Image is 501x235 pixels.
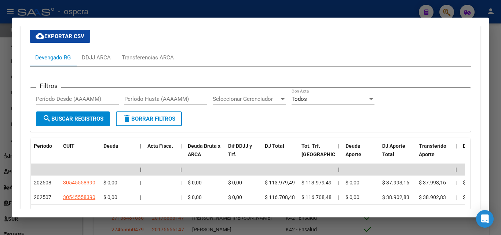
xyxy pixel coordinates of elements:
datatable-header-cell: DJ Aporte Total [379,138,416,170]
button: Exportar CSV [30,30,90,43]
span: | [338,143,340,149]
span: 30545558390 [63,180,95,186]
span: $ 113.979,49 [301,180,332,186]
span: Todos [292,96,307,102]
datatable-header-cell: Período [31,138,60,170]
h3: Filtros [36,82,61,90]
span: Período [34,143,52,149]
span: $ 0,00 [188,180,202,186]
span: Acta Fisca. [147,143,173,149]
span: $ 0,00 [188,194,202,200]
span: $ 0,00 [463,180,477,186]
datatable-header-cell: | [335,138,343,170]
span: | [140,143,142,149]
button: Borrar Filtros [116,111,182,126]
datatable-header-cell: | [137,138,145,170]
span: | [338,180,339,186]
span: | [180,194,182,200]
datatable-header-cell: Tot. Trf. Bruto [299,138,335,170]
span: $ 38.902,83 [419,194,446,200]
span: | [180,166,182,172]
div: Open Intercom Messenger [476,210,494,228]
span: | [456,180,457,186]
span: 30545558390 [63,194,95,200]
span: | [456,143,457,149]
span: $ 38.902,83 [382,194,409,200]
span: | [140,194,141,200]
span: $ 113.979,49 [265,180,295,186]
span: | [140,166,142,172]
span: Deuda Contr. [463,143,493,149]
span: DJ Total [265,143,284,149]
datatable-header-cell: CUIT [60,138,100,170]
span: Buscar Registros [43,115,103,122]
datatable-header-cell: Deuda [100,138,137,170]
span: $ 116.708,48 [301,194,332,200]
span: | [180,143,182,149]
span: | [456,194,457,200]
span: $ 0,00 [228,180,242,186]
span: Deuda Aporte [345,143,361,157]
datatable-header-cell: Deuda Aporte [343,138,379,170]
span: | [456,166,457,172]
mat-icon: delete [122,114,131,123]
datatable-header-cell: | [453,138,460,170]
datatable-header-cell: Deuda Contr. [460,138,497,170]
mat-icon: search [43,114,51,123]
div: Transferencias ARCA [122,54,174,62]
span: Seleccionar Gerenciador [213,96,279,102]
span: | [338,166,340,172]
span: $ 37.993,16 [419,180,446,186]
span: $ 0,00 [345,194,359,200]
div: DDJJ ARCA [82,54,111,62]
span: $ 0,00 [103,180,117,186]
mat-icon: cloud_download [36,32,44,40]
span: $ 0,00 [103,194,117,200]
span: DJ Aporte Total [382,143,405,157]
datatable-header-cell: Acta Fisca. [145,138,178,170]
span: $ 0,00 [463,194,477,200]
datatable-header-cell: Transferido Aporte [416,138,453,170]
span: Exportar CSV [36,33,84,40]
span: 202507 [34,194,51,200]
span: Deuda [103,143,118,149]
span: $ 37.993,16 [382,180,409,186]
span: $ 0,00 [228,194,242,200]
button: Buscar Registros [36,111,110,126]
span: Tot. Trf. [GEOGRAPHIC_DATA] [301,143,351,157]
datatable-header-cell: DJ Total [262,138,299,170]
span: Borrar Filtros [122,115,175,122]
datatable-header-cell: | [178,138,185,170]
span: | [338,194,339,200]
span: Transferido Aporte [419,143,446,157]
span: | [180,180,182,186]
datatable-header-cell: Deuda Bruta x ARCA [185,138,225,170]
datatable-header-cell: Dif DDJJ y Trf. [225,138,262,170]
div: Devengado RG [35,54,71,62]
span: 202508 [34,180,51,186]
span: | [140,180,141,186]
span: Dif DDJJ y Trf. [228,143,252,157]
span: CUIT [63,143,74,149]
span: Deuda Bruta x ARCA [188,143,220,157]
span: $ 0,00 [345,180,359,186]
span: $ 116.708,48 [265,194,295,200]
